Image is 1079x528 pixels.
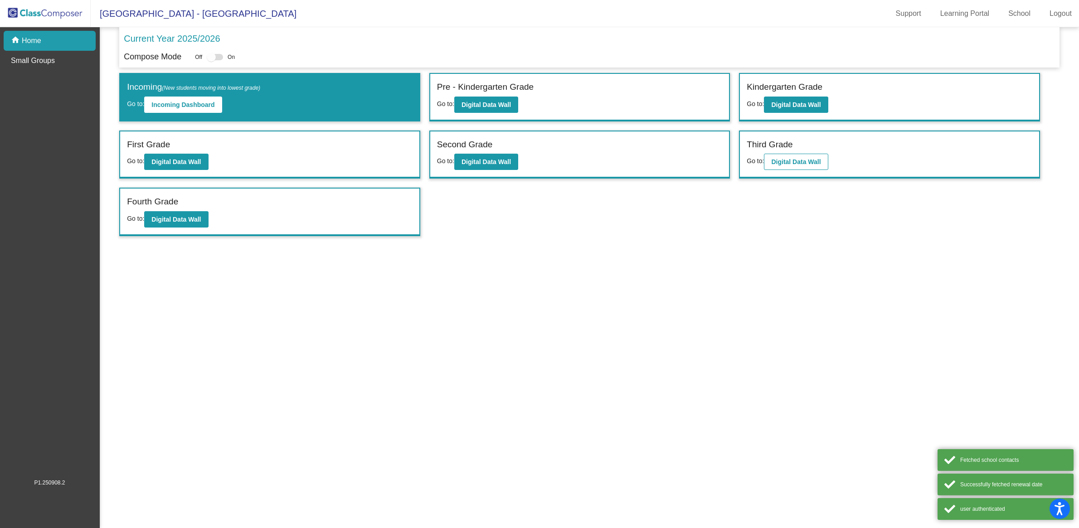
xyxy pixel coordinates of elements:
span: [GEOGRAPHIC_DATA] - [GEOGRAPHIC_DATA] [91,6,296,21]
p: Compose Mode [124,51,181,63]
b: Incoming Dashboard [151,101,214,108]
p: Small Groups [11,55,55,66]
span: On [228,53,235,61]
label: Incoming [127,81,260,94]
p: Home [22,35,41,46]
a: Learning Portal [933,6,997,21]
label: Kindergarten Grade [747,81,822,94]
span: Go to: [747,100,764,107]
label: First Grade [127,138,170,151]
span: Go to: [127,157,144,165]
button: Digital Data Wall [454,154,518,170]
button: Digital Data Wall [144,211,208,228]
label: Third Grade [747,138,792,151]
span: Go to: [127,215,144,222]
b: Digital Data Wall [151,158,201,165]
span: Go to: [437,100,454,107]
a: School [1001,6,1038,21]
div: Successfully fetched renewal date [960,480,1067,489]
span: Off [195,53,202,61]
span: (New students moving into lowest grade) [162,85,260,91]
button: Digital Data Wall [454,97,518,113]
button: Incoming Dashboard [144,97,222,113]
label: Fourth Grade [127,195,178,208]
a: Support [889,6,928,21]
span: Go to: [127,100,144,107]
div: user authenticated [960,505,1067,513]
mat-icon: home [11,35,22,46]
b: Digital Data Wall [151,216,201,223]
b: Digital Data Wall [771,101,821,108]
b: Digital Data Wall [462,101,511,108]
b: Digital Data Wall [771,158,821,165]
b: Digital Data Wall [462,158,511,165]
button: Digital Data Wall [764,97,828,113]
label: Pre - Kindergarten Grade [437,81,534,94]
button: Digital Data Wall [764,154,828,170]
button: Digital Data Wall [144,154,208,170]
span: Go to: [747,157,764,165]
div: Fetched school contacts [960,456,1067,464]
span: Go to: [437,157,454,165]
label: Second Grade [437,138,493,151]
a: Logout [1042,6,1079,21]
p: Current Year 2025/2026 [124,32,220,45]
